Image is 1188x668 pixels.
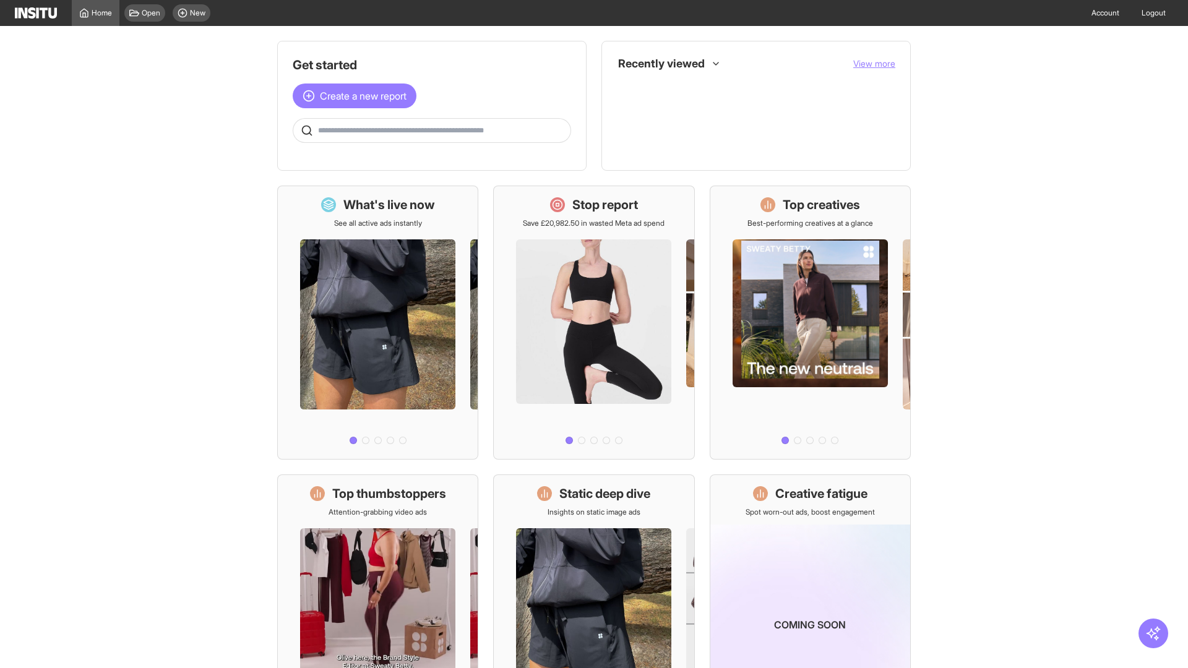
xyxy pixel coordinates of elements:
h1: Get started [293,56,571,74]
div: Insights [622,135,637,150]
h1: Static deep dive [559,485,650,502]
h1: Top thumbstoppers [332,485,446,502]
a: Stop reportSave £20,982.50 in wasted Meta ad spend [493,186,694,460]
h1: What's live now [343,196,435,213]
img: Logo [15,7,57,19]
h1: Stop report [572,196,638,213]
div: Insights [622,108,637,123]
span: New [190,8,205,18]
span: Home [92,8,112,18]
div: Dashboard [622,81,637,96]
p: Best-performing creatives at a glance [747,218,873,228]
span: View more [853,58,895,69]
span: Placements [644,111,683,121]
p: Save £20,982.50 in wasted Meta ad spend [523,218,665,228]
p: Attention-grabbing video ads [329,507,427,517]
span: Placements [644,111,885,121]
span: Creative Fatigue [Beta] [644,138,722,148]
span: Creative Fatigue [Beta] [644,138,885,148]
h1: Top creatives [783,196,860,213]
span: Create a new report [320,88,407,103]
p: Insights on static image ads [548,507,640,517]
span: Open [142,8,160,18]
a: Top creativesBest-performing creatives at a glance [710,186,911,460]
button: Create a new report [293,83,416,108]
a: What's live nowSee all active ads instantly [277,186,478,460]
p: See all active ads instantly [334,218,422,228]
span: What's live now [644,83,885,93]
span: What's live now [644,83,697,93]
button: View more [853,58,895,70]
